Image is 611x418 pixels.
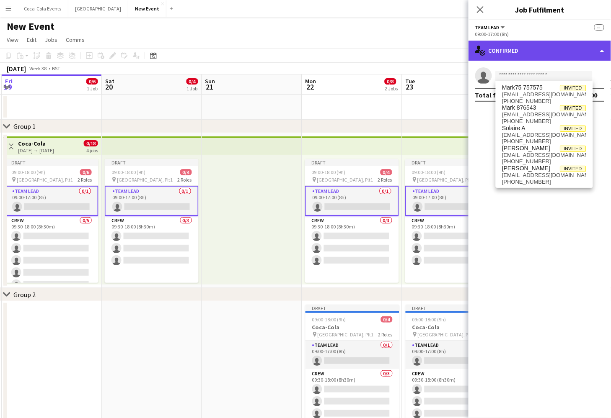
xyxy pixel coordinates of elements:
[204,82,215,92] span: 21
[13,122,36,131] div: Group 1
[381,169,392,175] span: 0/4
[502,138,586,145] span: +16475454070
[502,84,543,91] span: Mark75 757575
[66,36,85,44] span: Comms
[86,78,98,85] span: 0/6
[111,169,145,175] span: 09:00-18:00 (9h)
[17,177,73,183] span: [GEOGRAPHIC_DATA], Plt1
[560,146,586,152] span: Invited
[7,64,26,73] div: [DATE]
[180,169,192,175] span: 0/4
[469,4,611,15] h3: Job Fulfilment
[502,118,586,125] span: +447951205432
[305,159,399,283] app-job-card: Draft09:00-18:00 (9h)0/4 [GEOGRAPHIC_DATA], Plt12 RolesTeam Lead0/109:00-17:00 (8h) Crew0/309:30-...
[502,125,526,132] span: Solaire A
[5,216,98,293] app-card-role: Crew0/509:30-18:00 (8h30m)
[5,159,98,283] div: Draft09:00-18:00 (9h)0/6 [GEOGRAPHIC_DATA], Plt12 RolesTeam Lead0/109:00-17:00 (8h) Crew0/509:30-...
[5,77,13,85] span: Fri
[502,98,586,105] span: +447951205432
[305,216,399,293] app-card-role: Crew0/309:30-18:00 (8h30m)
[594,24,604,31] span: --
[105,159,199,166] div: Draft
[3,34,22,45] a: View
[5,159,98,166] div: Draft
[318,331,374,338] span: [GEOGRAPHIC_DATA], Plt1
[23,34,40,45] a: Edit
[5,186,98,216] app-card-role: Team Lead0/109:00-17:00 (8h)
[560,85,586,91] span: Invited
[104,82,114,92] span: 20
[412,169,446,175] span: 09:00-18:00 (9h)
[502,111,586,118] span: mark+876543@liveforce.co
[502,158,586,165] span: +14388815831
[502,132,586,138] span: mark+3050@walls.uk.com
[475,91,504,99] div: Total fee
[68,0,128,17] button: [GEOGRAPHIC_DATA]
[41,34,61,45] a: Jobs
[406,341,500,369] app-card-role: Team Lead0/109:00-17:00 (8h)
[312,316,346,323] span: 09:00-18:00 (9h)
[105,159,199,283] app-job-card: Draft09:00-18:00 (9h)0/4 [GEOGRAPHIC_DATA], Plt12 RolesTeam Lead0/109:00-17:00 (8h) Crew0/309:30-...
[178,177,192,183] span: 2 Roles
[18,140,54,147] h3: Coca-Cola
[17,0,68,17] button: Coca-Cola Events
[18,147,54,154] div: [DATE] → [DATE]
[13,290,36,299] div: Group 2
[105,216,199,293] app-card-role: Crew0/309:30-18:00 (8h30m)
[105,77,114,85] span: Sat
[304,82,316,92] span: 22
[80,169,92,175] span: 0/6
[317,177,373,183] span: [GEOGRAPHIC_DATA], Plt1
[412,316,446,323] span: 09:00-18:00 (9h)
[385,78,396,85] span: 0/8
[418,331,474,338] span: [GEOGRAPHIC_DATA], Plt1
[28,65,49,72] span: Week 38
[405,216,499,293] app-card-role: Crew0/309:30-18:00 (8h30m)
[305,323,399,331] h3: Coca-Cola
[78,177,92,183] span: 2 Roles
[186,78,198,85] span: 0/4
[105,186,199,216] app-card-role: Team Lead0/109:00-17:00 (8h)
[7,36,18,44] span: View
[187,85,198,92] div: 1 Job
[475,31,604,37] div: 09:00-17:00 (8h)
[305,305,399,311] div: Draft
[560,166,586,172] span: Invited
[560,126,586,132] span: Invited
[84,140,98,146] span: 0/18
[86,146,98,154] div: 4 jobs
[378,177,392,183] span: 2 Roles
[502,91,586,98] span: mark+75757575@walls.uk.com
[560,105,586,111] span: Invited
[27,36,36,44] span: Edit
[405,159,499,166] div: Draft
[312,169,346,175] span: 09:00-18:00 (9h)
[45,36,57,44] span: Jobs
[406,77,415,85] span: Tue
[469,41,611,61] div: Confirmed
[117,177,173,183] span: [GEOGRAPHIC_DATA], Plt1
[405,159,499,283] div: Draft09:00-18:00 (9h)0/4 [GEOGRAPHIC_DATA], Plt12 RolesTeam Lead0/109:00-17:00 (8h) Crew0/309:30-...
[52,65,60,72] div: BST
[7,20,54,33] h1: New Event
[305,186,399,216] app-card-role: Team Lead0/109:00-17:00 (8h)
[405,186,499,216] app-card-role: Team Lead0/109:00-17:00 (8h)
[87,85,98,92] div: 1 Job
[378,331,393,338] span: 2 Roles
[128,0,166,17] button: New Event
[381,316,393,323] span: 0/4
[305,77,316,85] span: Mon
[502,145,551,152] span: Laura Abate
[417,177,474,183] span: [GEOGRAPHIC_DATA], Plt1
[502,172,586,179] span: mark+3052@walls.uk.com
[305,159,399,166] div: Draft
[475,24,506,31] button: Team Lead
[502,165,551,172] span: Paige Abbate
[11,169,45,175] span: 09:00-18:00 (9h)
[385,85,398,92] div: 2 Jobs
[205,77,215,85] span: Sun
[62,34,88,45] a: Comms
[406,323,500,331] h3: Coca-Cola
